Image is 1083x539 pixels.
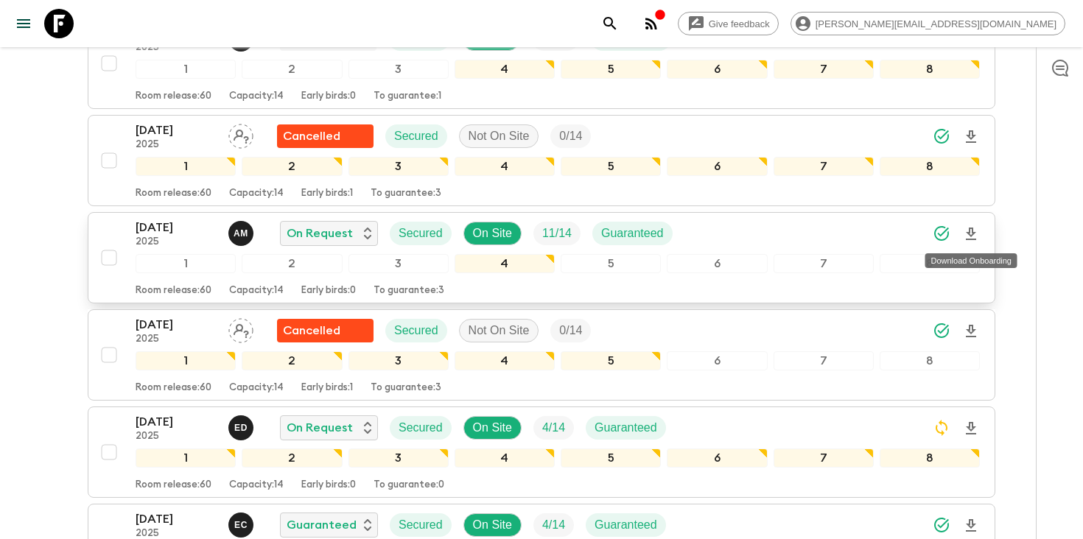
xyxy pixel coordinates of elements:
div: 4 [455,254,555,273]
div: 2 [242,60,342,79]
div: 8 [880,60,980,79]
p: To guarantee: 3 [371,188,441,200]
p: Guaranteed [595,419,657,437]
div: Trip Fill [533,222,581,245]
div: 2 [242,448,342,468]
p: Guaranteed [287,516,357,534]
div: 4 [455,157,555,176]
div: Secured [385,319,447,342]
svg: Download Onboarding [962,225,980,243]
p: 2025 [136,334,217,345]
p: Guaranteed [601,225,664,242]
span: Edwin Duarte Ríos [228,420,256,431]
p: Capacity: 14 [229,382,284,394]
p: 4 / 14 [542,419,565,437]
div: Secured [390,513,452,537]
div: 2 [242,351,342,370]
p: Room release: 60 [136,285,211,297]
div: 1 [136,60,236,79]
p: Room release: 60 [136,382,211,394]
div: 1 [136,351,236,370]
svg: Synced Successfully [933,322,950,339]
div: 5 [561,157,661,176]
div: 1 [136,254,236,273]
p: Early birds: 0 [301,479,356,491]
svg: Download Onboarding [962,323,980,340]
span: Give feedback [701,18,778,29]
div: On Site [463,222,522,245]
div: 7 [774,254,874,273]
button: search adventures [595,9,625,38]
p: Secured [399,225,443,242]
p: Cancelled [283,322,340,339]
p: To guarantee: 0 [374,479,444,491]
p: Capacity: 14 [229,285,284,297]
p: [DATE] [136,219,217,236]
svg: Synced Successfully [933,516,950,534]
p: Room release: 60 [136,479,211,491]
p: Secured [394,322,438,339]
div: Not On Site [459,319,539,342]
div: 8 [880,448,980,468]
button: [DATE]2025Eduardo Caravaca CompletedSecuredOn SiteTrip FillGuaranteed12345678Room release:60Capac... [88,18,995,109]
p: 4 / 14 [542,516,565,534]
div: 4 [455,448,555,468]
p: Early birds: 1 [301,382,353,394]
p: Not On Site [469,322,530,339]
div: On Site [463,513,522,537]
div: 7 [774,157,874,176]
span: Eduardo Caravaca [228,517,256,529]
div: 6 [667,448,767,468]
p: Not On Site [469,127,530,145]
div: 4 [455,60,555,79]
div: Secured [385,124,447,148]
p: Guaranteed [595,516,657,534]
p: [DATE] [136,316,217,334]
span: [PERSON_NAME][EMAIL_ADDRESS][DOMAIN_NAME] [807,18,1065,29]
div: 3 [348,60,449,79]
p: On Site [473,419,512,437]
p: E C [234,519,248,531]
div: Download Onboarding [925,253,1017,268]
p: [DATE] [136,413,217,431]
p: Early birds: 1 [301,188,353,200]
div: 6 [667,157,767,176]
div: 6 [667,254,767,273]
div: 3 [348,157,449,176]
div: Trip Fill [550,319,591,342]
p: Early birds: 0 [301,285,356,297]
svg: Synced Successfully [933,127,950,145]
p: To guarantee: 3 [374,285,444,297]
div: Not On Site [459,124,539,148]
p: On Request [287,419,353,437]
button: [DATE]2025Edwin Duarte RíosOn RequestSecuredOn SiteTrip FillGuaranteed12345678Room release:60Capa... [88,406,995,498]
div: 7 [774,60,874,79]
svg: Synced Successfully [933,225,950,242]
div: Secured [390,222,452,245]
p: 2025 [136,236,217,248]
button: [DATE]2025Assign pack leaderFlash Pack cancellationSecuredNot On SiteTrip Fill12345678Room releas... [88,115,995,206]
p: Secured [399,516,443,534]
div: Flash Pack cancellation [277,124,374,148]
p: Cancelled [283,127,340,145]
p: E D [234,422,248,434]
p: [DATE] [136,510,217,528]
div: 1 [136,157,236,176]
div: Secured [390,416,452,440]
div: 6 [667,351,767,370]
div: 3 [348,254,449,273]
p: Secured [394,127,438,145]
p: Capacity: 14 [229,188,284,200]
div: 7 [774,448,874,468]
div: 2 [242,254,342,273]
div: 7 [774,351,874,370]
p: 2025 [136,139,217,151]
div: 5 [561,448,661,468]
button: [DATE]2025Assign pack leaderFlash Pack cancellationSecuredNot On SiteTrip Fill12345678Room releas... [88,309,995,401]
p: To guarantee: 3 [371,382,441,394]
div: 5 [561,254,661,273]
div: Flash Pack cancellation [277,319,374,342]
button: ED [228,415,256,440]
p: Room release: 60 [136,188,211,200]
span: Assign pack leader [228,128,253,140]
